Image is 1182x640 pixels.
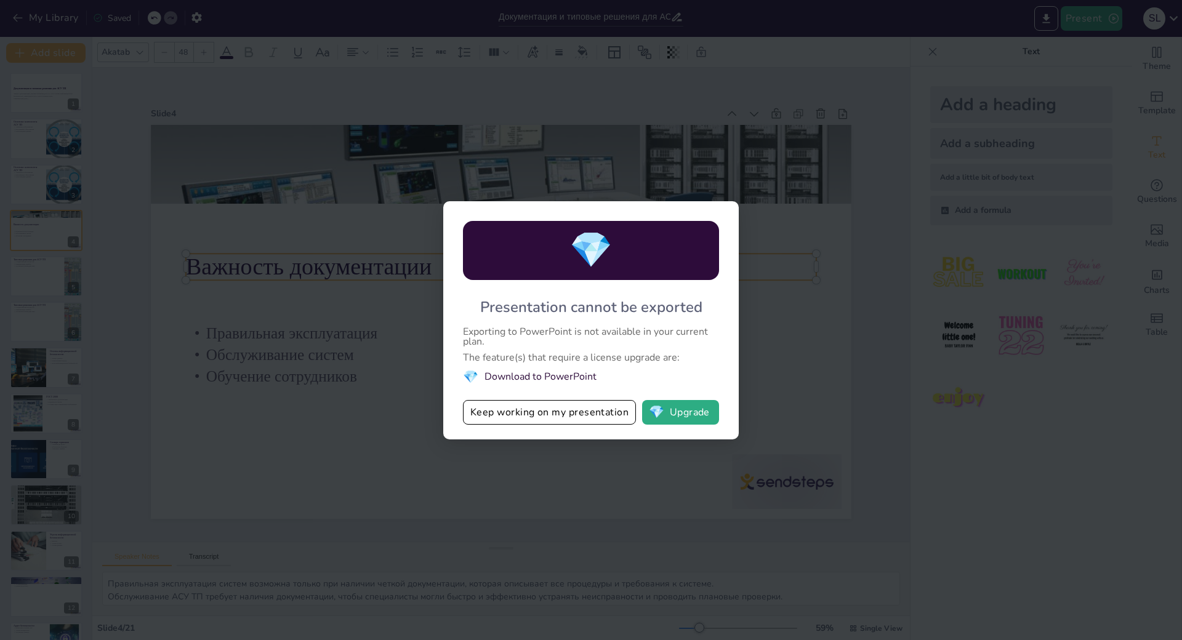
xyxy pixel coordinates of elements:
div: Exporting to PowerPoint is not available in your current plan. [463,327,719,346]
div: Presentation cannot be exported [480,297,702,317]
div: The feature(s) that require a license upgrade are: [463,353,719,362]
li: Download to PowerPoint [463,369,719,385]
span: diamond [569,226,613,274]
button: Keep working on my presentation [463,400,636,425]
span: diamond [649,406,664,418]
button: diamondUpgrade [642,400,719,425]
span: diamond [463,369,478,385]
